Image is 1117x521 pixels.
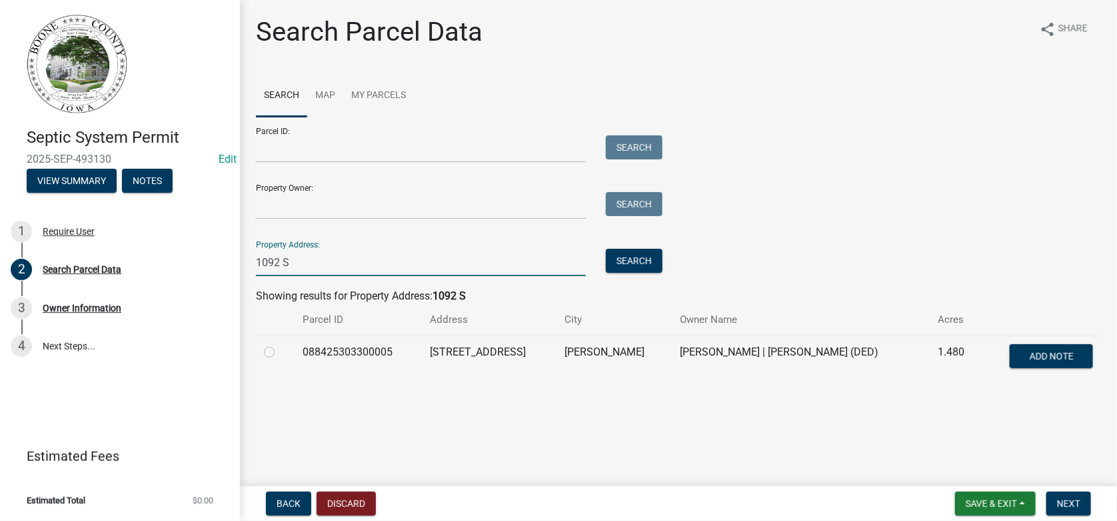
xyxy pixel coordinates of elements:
button: Notes [122,169,173,193]
img: Boone County, Iowa [27,14,128,114]
wm-modal-confirm: Summary [27,176,117,187]
div: Search Parcel Data [43,265,121,274]
a: Search [256,75,307,117]
button: Search [606,135,662,159]
button: Next [1046,492,1091,516]
div: Showing results for Property Address: [256,288,1101,304]
button: Search [606,249,662,273]
span: Save & Exit [966,498,1017,509]
td: [STREET_ADDRESS] [422,336,557,380]
i: share [1040,21,1056,37]
h1: Search Parcel Data [256,16,483,48]
div: 2 [11,259,32,280]
a: Estimated Fees [11,443,219,470]
th: Owner Name [672,304,930,336]
th: Address [422,304,557,336]
th: City [557,304,672,336]
wm-modal-confirm: Notes [122,176,173,187]
button: View Summary [27,169,117,193]
div: Owner Information [43,304,121,313]
wm-modal-confirm: Edit Application Number [219,153,237,165]
span: Next [1057,498,1080,509]
span: $0.00 [193,496,213,505]
td: [PERSON_NAME] | [PERSON_NAME] (DED) [672,336,930,380]
button: Search [606,192,662,216]
button: Back [266,492,311,516]
div: 3 [11,298,32,319]
button: shareShare [1029,16,1098,42]
td: 1.480 [930,336,982,380]
span: Estimated Total [27,496,85,505]
span: 2025-SEP-493130 [27,153,213,165]
span: Add Note [1029,350,1073,361]
th: Acres [930,304,982,336]
td: 088425303300005 [295,336,422,380]
span: Back [277,498,301,509]
th: Parcel ID [295,304,422,336]
h4: Septic System Permit [27,128,229,147]
a: Edit [219,153,237,165]
strong: 1092 S [433,290,466,302]
a: Map [307,75,343,117]
a: My Parcels [343,75,414,117]
td: [PERSON_NAME] [557,336,672,380]
div: 1 [11,221,32,242]
button: Discard [317,492,376,516]
button: Add Note [1010,344,1093,368]
button: Save & Exit [955,492,1036,516]
div: 4 [11,336,32,357]
div: Require User [43,227,95,236]
span: Share [1058,21,1088,37]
